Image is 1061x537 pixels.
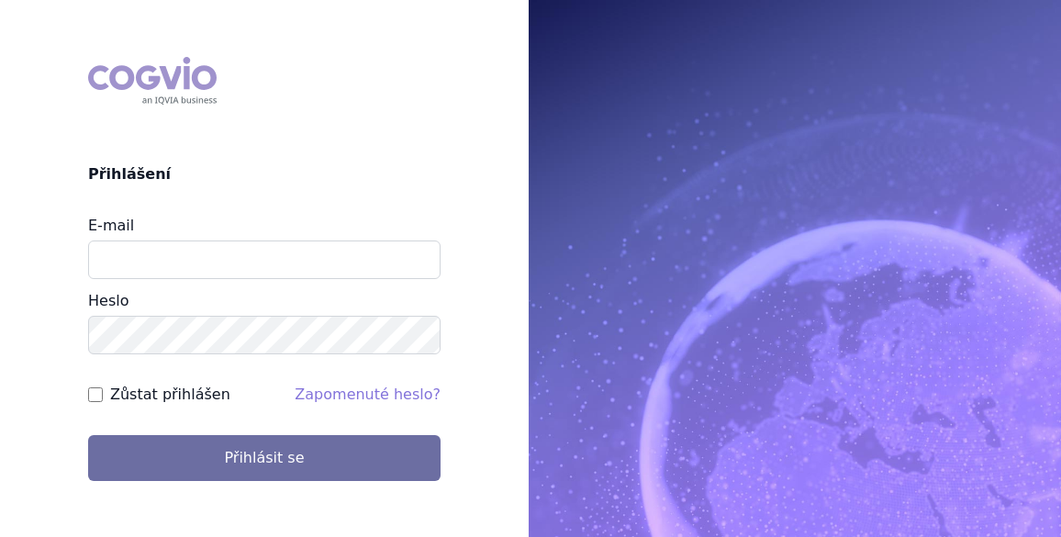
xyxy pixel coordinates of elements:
h2: Přihlášení [88,163,441,185]
label: E-mail [88,217,134,234]
label: Heslo [88,292,128,309]
button: Přihlásit se [88,435,441,481]
label: Zůstat přihlášen [110,384,230,406]
div: COGVIO [88,57,217,105]
a: Zapomenuté heslo? [295,386,441,403]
